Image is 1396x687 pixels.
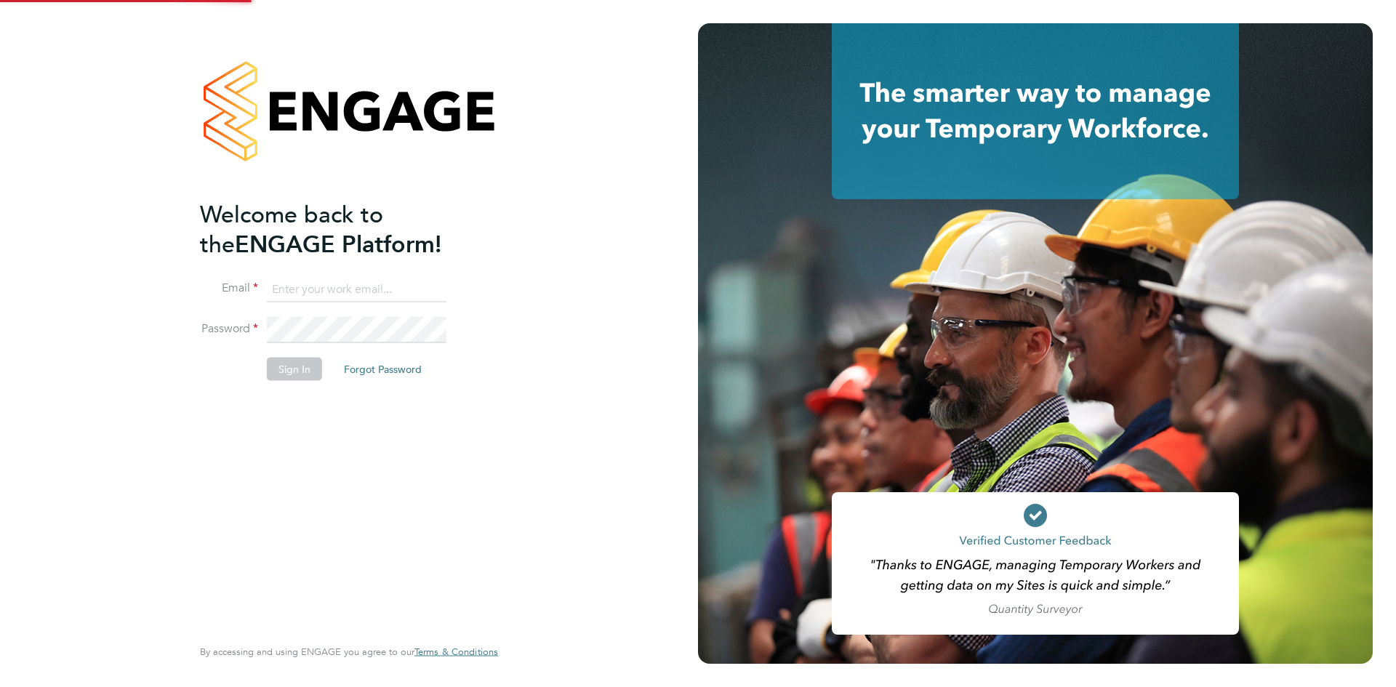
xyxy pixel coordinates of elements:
span: By accessing and using ENGAGE you agree to our [200,646,498,658]
span: Welcome back to the [200,200,383,258]
button: Sign In [267,358,322,381]
input: Enter your work email... [267,276,446,302]
label: Email [200,281,258,296]
button: Forgot Password [332,358,433,381]
label: Password [200,321,258,337]
h2: ENGAGE Platform! [200,199,484,259]
a: Terms & Conditions [414,646,498,658]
